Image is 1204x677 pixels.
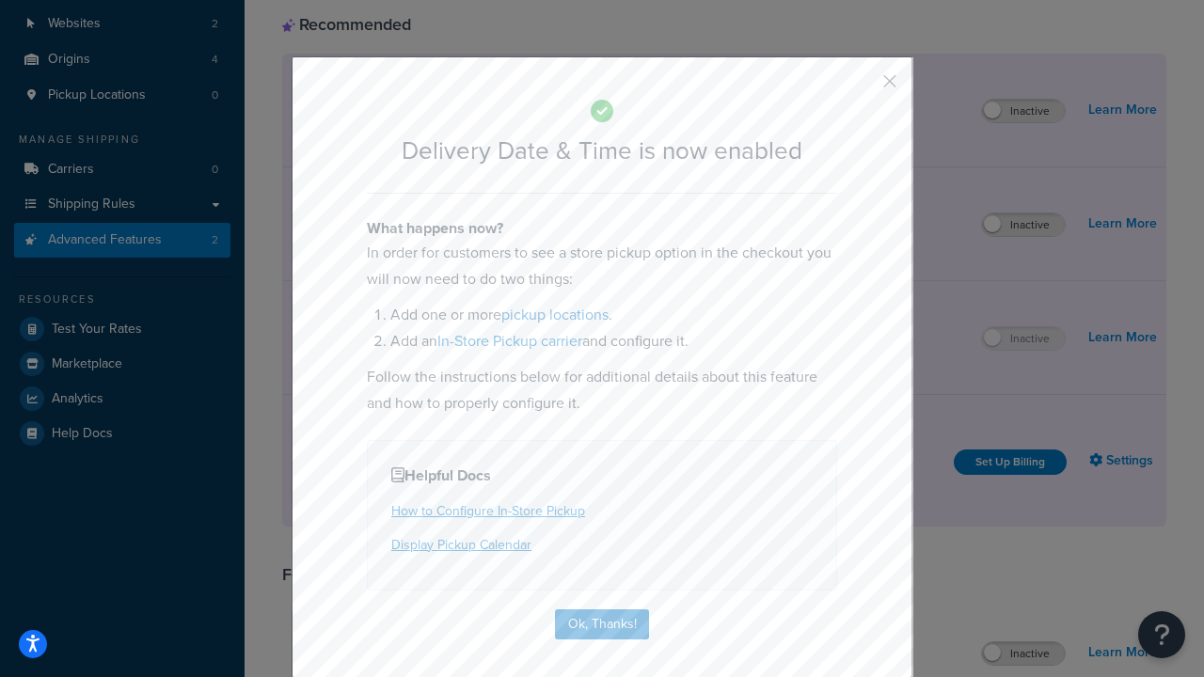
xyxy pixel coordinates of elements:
[367,217,837,240] h4: What happens now?
[390,302,837,328] li: Add one or more .
[367,240,837,292] p: In order for customers to see a store pickup option in the checkout you will now need to do two t...
[391,535,531,555] a: Display Pickup Calendar
[390,328,837,354] li: Add an and configure it.
[501,304,609,325] a: pickup locations
[555,609,649,639] button: Ok, Thanks!
[391,464,813,487] h4: Helpful Docs
[367,364,837,417] p: Follow the instructions below for additional details about this feature and how to properly confi...
[437,330,582,352] a: In-Store Pickup carrier
[391,501,585,521] a: How to Configure In-Store Pickup
[367,137,837,165] h2: Delivery Date & Time is now enabled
